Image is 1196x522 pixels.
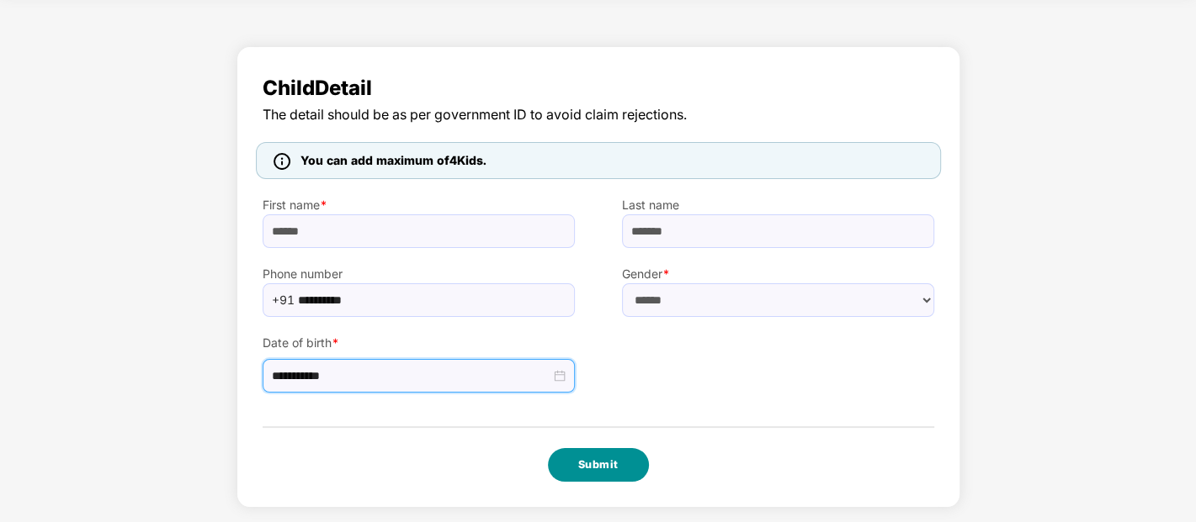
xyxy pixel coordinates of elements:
span: The detail should be as per government ID to avoid claim rejections. [263,104,934,125]
button: Submit [548,448,649,482]
label: First name [263,196,575,214]
span: You can add maximum of 4 Kids. [300,153,486,167]
label: Last name [622,196,934,214]
span: +91 [272,287,295,313]
label: Gender [622,265,934,283]
img: icon [274,153,290,170]
span: Child Detail [263,72,934,104]
label: Phone number [263,265,575,283]
label: Date of birth [263,334,575,352]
